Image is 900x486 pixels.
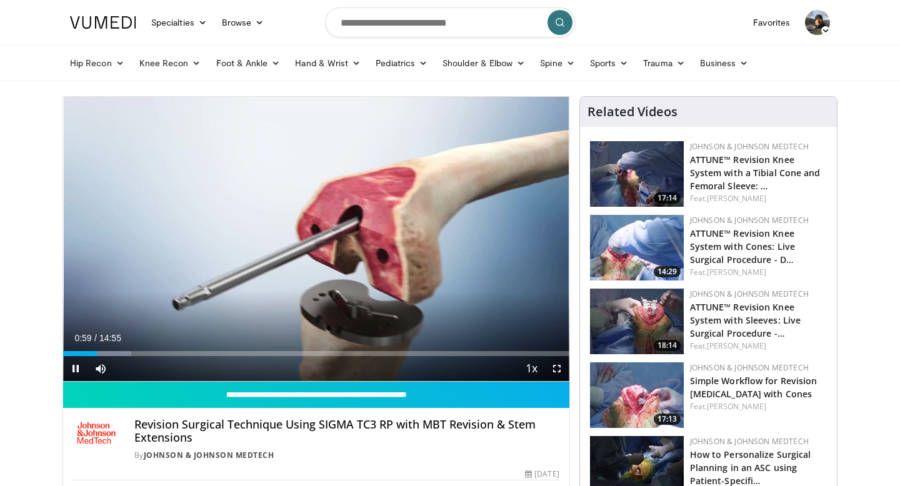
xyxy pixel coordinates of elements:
a: Browse [214,10,272,35]
span: 18:14 [654,340,681,351]
a: Specialties [144,10,214,35]
div: Progress Bar [63,351,569,356]
a: [PERSON_NAME] [707,340,766,351]
span: 0:59 [74,333,91,343]
img: 705d66c7-7729-4914-89a6-8e718c27a9fe.150x105_q85_crop-smart_upscale.jpg [590,215,684,280]
button: Playback Rate [519,356,544,381]
a: Hip Recon [62,51,132,76]
img: 35531514-e5b0-42c5-9fb7-3ad3206e6e15.150x105_q85_crop-smart_upscale.jpg [590,362,684,428]
button: Pause [63,356,88,381]
img: VuMedi Logo [70,16,136,29]
a: ATTUNE™ Revision Knee System with Sleeves: Live Surgical Procedure -… [690,301,801,339]
video-js: Video Player [63,97,569,382]
span: / [94,333,97,343]
a: Pediatrics [368,51,435,76]
input: Search topics, interventions [325,7,575,37]
a: Johnson & Johnson MedTech [690,289,809,299]
a: Shoulder & Elbow [435,51,532,76]
a: Business [692,51,756,76]
div: Feat. [690,267,827,278]
img: Avatar [805,10,830,35]
a: Hand & Wrist [287,51,368,76]
a: Favorites [746,10,797,35]
a: 17:13 [590,362,684,428]
a: 17:14 [590,141,684,207]
a: [PERSON_NAME] [707,193,766,204]
span: 17:13 [654,414,681,425]
a: ATTUNE™ Revision Knee System with Cones: Live Surgical Procedure - D… [690,227,795,265]
div: By [134,450,559,461]
h4: Related Videos [587,104,677,119]
a: Knee Recon [132,51,209,76]
a: Trauma [636,51,692,76]
a: Johnson & Johnson MedTech [690,141,809,152]
a: Spine [532,51,582,76]
a: ATTUNE™ Revision Knee System with a Tibial Cone and Femoral Sleeve: … [690,154,821,192]
a: Simple Workflow for Revision [MEDICAL_DATA] with Cones [690,375,817,400]
a: Foot & Ankle [209,51,288,76]
a: Johnson & Johnson MedTech [690,215,809,226]
a: Johnson & Johnson MedTech [690,362,809,373]
span: 14:55 [99,333,121,343]
span: 17:14 [654,192,681,204]
img: Johnson & Johnson MedTech [73,418,119,448]
h4: Revision Surgical Technique Using SIGMA TC3 RP with MBT Revision & Stem Extensions [134,418,559,445]
button: Mute [88,356,113,381]
img: 93511797-7b4b-436c-9455-07ce47cd5058.150x105_q85_crop-smart_upscale.jpg [590,289,684,354]
a: Sports [582,51,636,76]
div: Feat. [690,401,827,412]
span: 14:29 [654,266,681,277]
a: 14:29 [590,215,684,280]
a: 18:14 [590,289,684,354]
a: [PERSON_NAME] [707,267,766,277]
div: [DATE] [525,469,559,480]
button: Fullscreen [544,356,569,381]
div: Feat. [690,193,827,204]
a: [PERSON_NAME] [707,401,766,412]
img: d367791b-5d96-41de-8d3d-dfa0fe7c9e5a.150x105_q85_crop-smart_upscale.jpg [590,141,684,207]
a: Johnson & Johnson MedTech [144,450,274,460]
div: Feat. [690,340,827,352]
a: Johnson & Johnson MedTech [690,436,809,447]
